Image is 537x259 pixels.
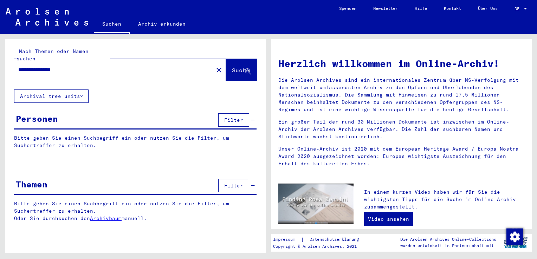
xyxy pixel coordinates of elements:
a: Archiv erkunden [130,15,194,32]
a: Datenschutzerklärung [304,236,367,243]
p: Bitte geben Sie einen Suchbegriff ein oder nutzen Sie die Filter, um Suchertreffer zu erhalten. O... [14,200,257,222]
div: Personen [16,112,58,125]
p: In einem kurzen Video haben wir für Sie die wichtigsten Tipps für die Suche im Online-Archiv zusa... [364,188,525,211]
p: Copyright © Arolsen Archives, 2021 [273,243,367,250]
p: Unser Online-Archiv ist 2020 mit dem European Heritage Award / Europa Nostra Award 2020 ausgezeic... [278,145,525,167]
button: Filter [218,113,249,127]
span: DE [515,6,522,11]
button: Clear [212,63,226,77]
img: Arolsen_neg.svg [6,8,88,26]
p: Die Arolsen Archives sind ein internationales Zentrum über NS-Verfolgung mit dem weltweit umfasse... [278,77,525,113]
img: Zustimmung ändern [506,228,523,245]
span: Suche [232,67,250,74]
mat-icon: close [215,66,223,74]
p: wurden entwickelt in Partnerschaft mit [400,243,496,249]
a: Impressum [273,236,301,243]
a: Suchen [94,15,130,34]
div: Themen [16,178,47,191]
div: | [273,236,367,243]
button: Archival tree units [14,89,89,103]
p: Ein großer Teil der rund 30 Millionen Dokumente ist inzwischen im Online-Archiv der Arolsen Archi... [278,118,525,140]
p: Die Arolsen Archives Online-Collections [400,236,496,243]
p: Bitte geben Sie einen Suchbegriff ein oder nutzen Sie die Filter, um Suchertreffer zu erhalten. [14,134,257,149]
a: Archivbaum [90,215,122,221]
div: Zustimmung ändern [506,228,523,245]
span: Filter [224,182,243,189]
a: Video ansehen [364,212,413,226]
img: yv_logo.png [503,234,529,251]
h1: Herzlich willkommen im Online-Archiv! [278,56,525,71]
span: Filter [224,117,243,123]
button: Suche [226,59,257,81]
img: video.jpg [278,184,354,224]
mat-label: Nach Themen oder Namen suchen [17,48,89,62]
button: Filter [218,179,249,192]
